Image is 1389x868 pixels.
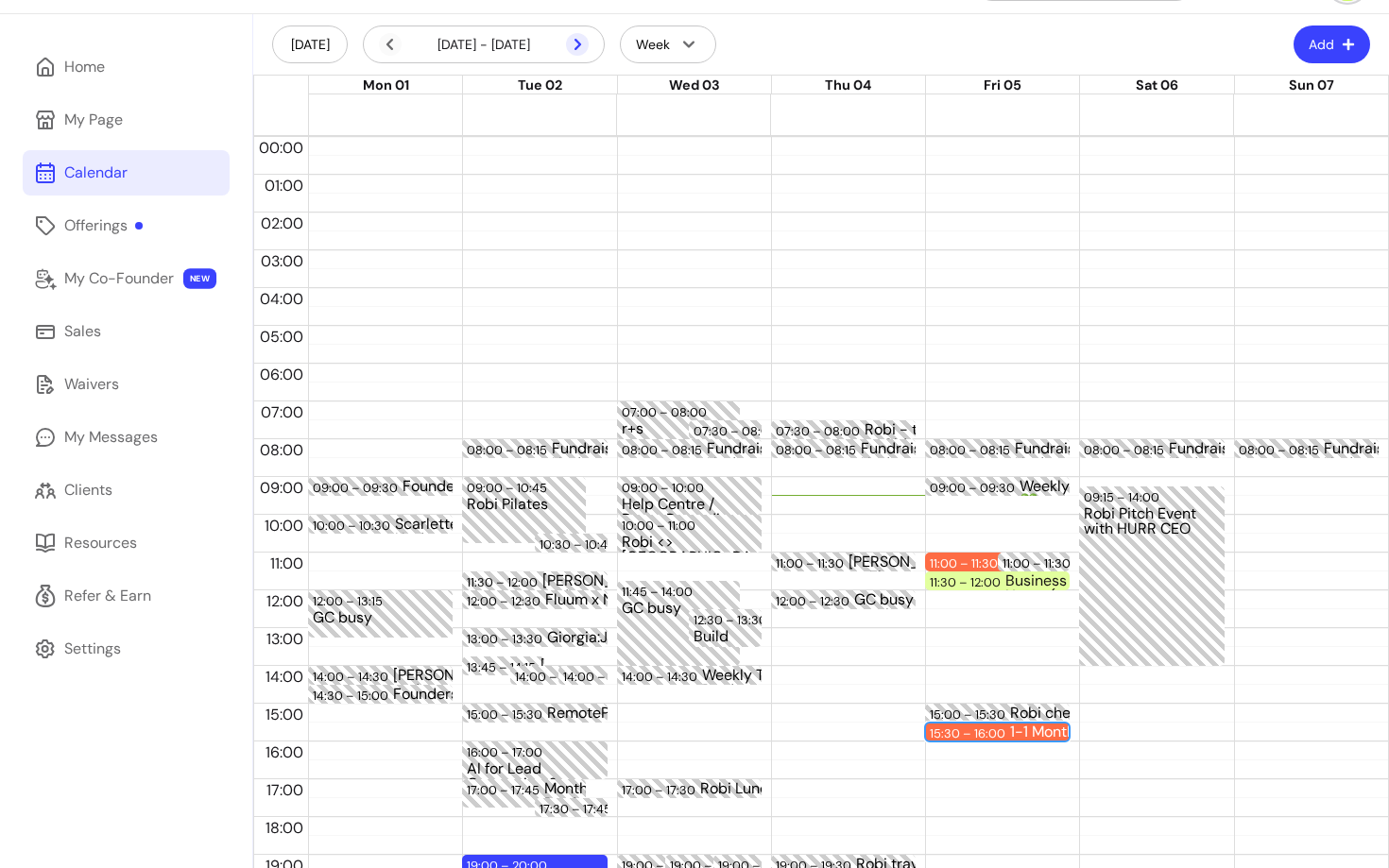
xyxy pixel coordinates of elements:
[64,320,101,343] div: Sales
[272,26,348,63] button: [DATE]
[256,402,308,422] span: 07:00
[622,421,735,437] div: r+s
[255,478,308,498] span: 09:00
[1010,724,1145,740] div: 1-1 Monthly Business Consultation with Fluum Founders
[23,309,230,354] a: Sales
[262,591,308,611] span: 12:00
[467,497,580,541] div: Robi Pilates
[930,706,1010,723] div: 15:00 – 15:30
[255,289,308,309] span: 04:00
[776,592,854,610] div: 12:00 – 12:30
[622,601,735,664] div: GC busy
[707,441,842,456] div: Fundraising CRM Update
[462,779,585,808] div: 17:00 – 17:45Monthly Product Roadmap
[363,76,409,96] button: Mon 01
[393,687,528,702] div: Founders Call
[771,553,916,571] div: 11:00 – 11:30[PERSON_NAME] <> Fluum - Catch Up
[308,685,453,704] div: 14:30 – 15:00Founders Call
[395,517,530,532] div: Scarlette <> Fluum Update
[617,439,762,458] div: 08:00 – 08:15Fundraising CRM Update
[261,667,308,687] span: 14:00
[542,573,677,588] div: [PERSON_NAME] and [PERSON_NAME]
[23,150,230,196] a: Calendar
[669,76,720,96] button: Wed 03
[622,479,709,497] div: 09:00 – 10:00
[467,761,602,777] div: AI for Lead Generation & Productivity Hacks
[261,705,308,724] span: 15:00
[308,666,453,685] div: 14:00 – 14:30[PERSON_NAME] and [PERSON_NAME]
[669,77,720,94] span: Wed 03
[64,162,128,184] div: Calendar
[849,554,984,570] div: [PERSON_NAME] <> Fluum - Catch Up
[462,571,607,590] div: 11:30 – 12:00[PERSON_NAME] and [PERSON_NAME]
[1239,441,1324,459] div: 08:00 – 08:15
[925,571,1070,590] div: 11:30 – 12:00Business Office Hours (with Fluum Founders) (3 / 50)
[1003,554,1075,572] div: 11:00 – 11:30
[462,741,607,779] div: 16:00 – 17:00AI for Lead Generation & Productivity Hacks
[467,573,542,591] div: 11:30 – 12:00
[467,743,547,761] div: 16:00 – 17:00
[64,426,158,449] div: My Messages
[622,781,700,799] div: 17:00 – 17:30
[984,76,1021,96] button: Fri 05
[925,439,1070,458] div: 08:00 – 08:15Fundraising CRM Update
[998,553,1071,571] div: 11:00 – 11:30
[518,76,562,96] button: Tue 02
[930,573,1005,591] div: 11:30 – 12:00
[64,109,123,131] div: My Page
[617,477,762,515] div: 09:00 – 10:00Help Centre / Demo Recording
[1015,441,1150,456] div: Fundraising CRM Update
[23,415,230,460] a: My Messages
[930,554,1003,572] div: 11:00 – 11:30
[925,553,1048,571] div: 11:00 – 11:301-1 Monthly Business Consultation with Fluum Founders
[689,609,762,647] div: 12:30 – 13:30Build your investor pipeline: unlocking capital from connections
[1289,76,1334,96] button: Sun 07
[771,420,916,439] div: 07:30 – 08:00Robi - travel time to Old Sessions
[1294,26,1370,63] button: Add
[403,479,538,494] div: Founders Call
[23,626,230,672] a: Settings
[771,590,916,609] div: 12:00 – 12:30GC busy @ old sessions
[930,724,1010,742] div: 15:30 – 16:00
[467,658,540,676] div: 13:45 – 14:15
[617,581,740,666] div: 11:45 – 14:00GC busy
[313,687,393,705] div: 14:30 – 15:00
[1136,77,1178,94] span: Sat 06
[467,706,547,723] div: 15:00 – 15:30
[617,515,762,553] div: 10:00 – 11:00Robi <> [GEOGRAPHIC_DATA]
[1079,439,1224,458] div: 08:00 – 08:15Fundraising CRM Update
[547,706,682,721] div: RemotePass Demo
[462,704,607,723] div: 15:00 – 15:30RemotePass Demo
[64,373,119,396] div: Waivers
[23,362,230,407] a: Waivers
[1020,479,1155,494] div: Weekly GTM Call 💚
[622,583,697,601] div: 11:45 – 14:00
[467,441,552,459] div: 08:00 – 08:15
[64,532,137,554] div: Resources
[363,77,409,94] span: Mon 01
[262,780,308,800] span: 17:00
[552,441,687,456] div: Fundraising CRM Update
[64,56,105,78] div: Home
[266,553,308,573] span: 11:00
[694,611,772,629] div: 12:30 – 13:30
[540,800,616,818] div: 17:30 – 17:45
[547,630,682,645] div: Giorgia:Jola
[308,477,453,496] div: 09:00 – 09:30Founders Call
[617,666,762,685] div: 14:00 – 14:30Weekly Team + Product/Tech Call 🎧
[776,441,861,459] div: 08:00 – 08:15
[313,592,387,610] div: 12:00 – 13:15
[255,365,308,384] span: 06:00
[1136,76,1178,96] button: Sat 06
[462,628,607,647] div: 13:00 – 13:30Giorgia:Jola
[255,440,308,460] span: 08:00
[518,77,562,94] span: Tue 02
[540,658,613,673] div: [PERSON_NAME] and [PERSON_NAME]
[1289,77,1334,94] span: Sun 07
[544,781,658,806] div: Monthly Product Roadmap
[23,256,230,301] a: My Co-Founder NEW
[23,573,230,619] a: Refer & Earn
[622,535,757,551] div: Robi <> [GEOGRAPHIC_DATA]
[1084,488,1164,506] div: 09:15 – 14:00
[776,554,849,572] div: 11:00 – 11:30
